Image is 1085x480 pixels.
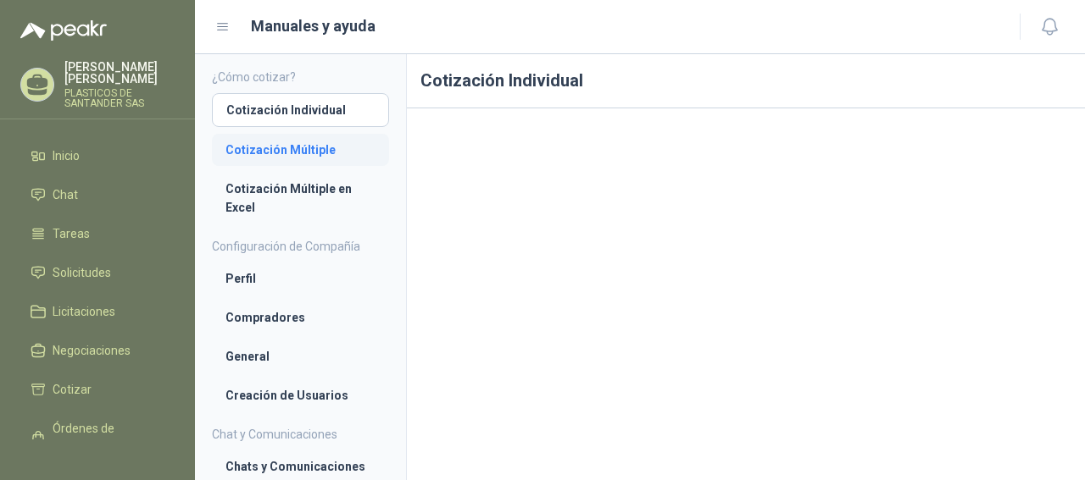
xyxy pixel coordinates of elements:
[225,269,376,288] li: Perfil
[212,93,389,127] a: Cotización Individual
[53,146,80,165] span: Inicio
[53,380,92,399] span: Cotizar
[53,224,90,243] span: Tareas
[20,257,175,289] a: Solicitudes
[212,68,389,86] h4: ¿Cómo cotizar?
[212,262,389,295] a: Perfil
[20,20,107,41] img: Logo peakr
[53,302,115,321] span: Licitaciones
[225,179,376,217] li: Cotización Múltiple en Excel
[20,140,175,172] a: Inicio
[20,295,175,328] a: Licitaciones
[225,386,376,405] li: Creación de Usuarios
[212,237,389,256] h4: Configuración de Compañía
[20,334,175,367] a: Negociaciones
[212,301,389,334] a: Compradores
[226,101,375,119] li: Cotización Individual
[212,134,389,166] a: Cotización Múltiple
[64,88,175,108] p: PLASTICOS DE SANTANDER SAS
[20,179,175,211] a: Chat
[225,347,376,366] li: General
[64,61,175,85] p: [PERSON_NAME] [PERSON_NAME]
[407,54,1085,108] h1: Cotización Individual
[53,263,111,282] span: Solicitudes
[212,425,389,444] h4: Chat y Comunicaciones
[212,173,389,223] a: Cotización Múltiple en Excel
[225,141,376,159] li: Cotización Múltiple
[212,379,389,411] a: Creación de Usuarios
[20,218,175,250] a: Tareas
[20,373,175,406] a: Cotizar
[20,412,175,463] a: Órdenes de Compra
[53,185,78,204] span: Chat
[251,14,376,38] h1: Manuales y ayuda
[53,341,131,360] span: Negociaciones
[53,419,159,456] span: Órdenes de Compra
[225,308,376,327] li: Compradores
[225,457,376,476] li: Chats y Comunicaciones
[212,340,389,372] a: General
